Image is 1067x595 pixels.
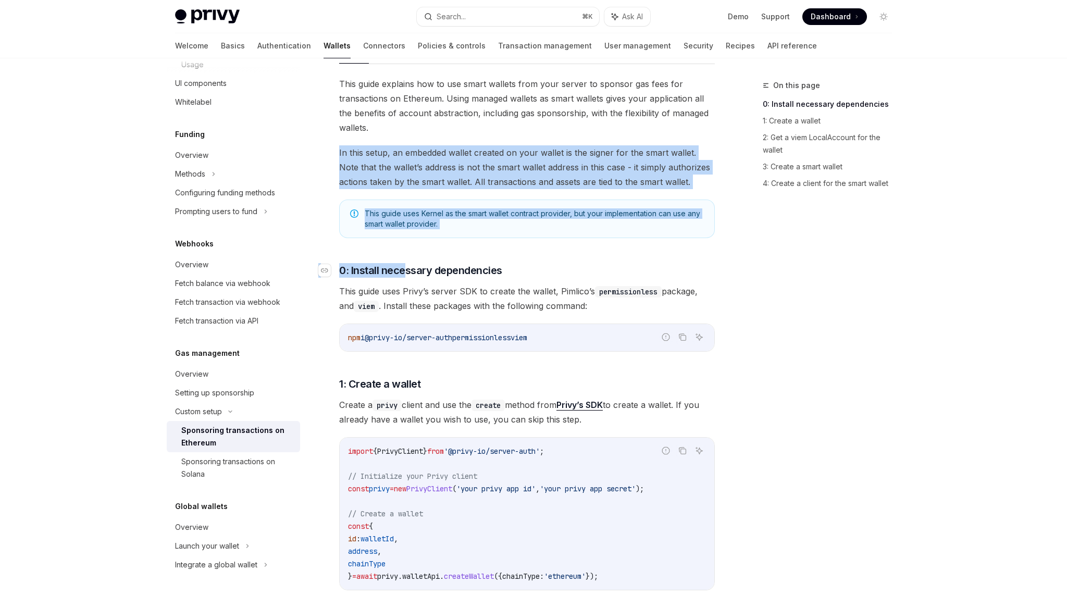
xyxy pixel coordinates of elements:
[175,315,258,327] div: Fetch transaction via API
[811,11,851,22] span: Dashboard
[167,255,300,274] a: Overview
[175,128,205,141] h5: Funding
[498,33,592,58] a: Transaction management
[502,572,544,581] span: chainType:
[167,183,300,202] a: Configuring funding methods
[324,33,351,58] a: Wallets
[365,333,452,342] span: @privy-io/server-auth
[406,484,452,493] span: PrivyClient
[394,484,406,493] span: new
[622,11,643,22] span: Ask AI
[763,113,900,129] a: 1: Create a wallet
[348,447,373,456] span: import
[586,572,598,581] span: });
[582,13,593,21] span: ⌘ K
[175,77,227,90] div: UI components
[175,347,240,360] h5: Gas management
[175,9,240,24] img: light logo
[175,368,208,380] div: Overview
[369,484,390,493] span: privy
[437,10,466,23] div: Search...
[175,149,208,162] div: Overview
[354,301,379,312] code: viem
[373,447,377,456] span: {
[348,522,369,531] span: const
[167,293,300,312] a: Fetch transaction via webhook
[544,572,586,581] span: 'ethereum'
[339,263,502,278] span: 0: Install necessary dependencies
[257,33,311,58] a: Authentication
[167,93,300,111] a: Whitelabel
[726,33,755,58] a: Recipes
[540,484,636,493] span: 'your privy app secret'
[352,572,356,581] span: =
[175,168,205,180] div: Methods
[167,518,300,537] a: Overview
[802,8,867,25] a: Dashboard
[767,33,817,58] a: API reference
[175,296,280,308] div: Fetch transaction via webhook
[175,559,257,571] div: Integrate a global wallet
[684,33,713,58] a: Security
[175,205,257,218] div: Prompting users to fund
[175,187,275,199] div: Configuring funding methods
[390,484,394,493] span: =
[452,484,456,493] span: (
[394,534,398,543] span: ,
[339,145,715,189] span: In this setup, an embedded wallet created on your wallet is the signer for the smart wallet. Note...
[761,11,790,22] a: Support
[659,330,673,344] button: Report incorrect code
[427,447,444,456] span: from
[167,365,300,383] a: Overview
[221,33,245,58] a: Basics
[175,33,208,58] a: Welcome
[456,484,536,493] span: 'your privy app id'
[398,572,402,581] span: .
[181,455,294,480] div: Sponsoring transactions on Solana
[418,33,486,58] a: Policies & controls
[423,447,427,456] span: }
[175,500,228,513] h5: Global wallets
[175,277,270,290] div: Fetch balance via webhook
[417,7,599,26] button: Search...⌘K
[369,522,373,531] span: {
[339,77,715,135] span: This guide explains how to use smart wallets from your server to sponsor gas fees for transaction...
[361,333,365,342] span: i
[361,534,394,543] span: walletId
[175,540,239,552] div: Launch your wallet
[763,158,900,175] a: 3: Create a smart wallet
[348,534,356,543] span: id
[676,330,689,344] button: Copy the contents from the code block
[348,484,369,493] span: const
[167,312,300,330] a: Fetch transaction via API
[773,79,820,92] span: On this page
[167,421,300,452] a: Sponsoring transactions on Ethereum
[356,572,377,581] span: await
[692,330,706,344] button: Ask AI
[167,146,300,165] a: Overview
[365,208,704,229] span: This guide uses Kernel as the smart wallet contract provider, but your implementation can use any...
[363,33,405,58] a: Connectors
[377,447,423,456] span: PrivyClient
[356,534,361,543] span: :
[676,444,689,457] button: Copy the contents from the code block
[339,377,420,391] span: 1: Create a wallet
[348,559,386,568] span: chainType
[763,175,900,192] a: 4: Create a client for the smart wallet
[175,521,208,534] div: Overview
[659,444,673,457] button: Report incorrect code
[348,472,477,481] span: // Initialize your Privy client
[373,400,402,411] code: privy
[444,447,540,456] span: '@privy-io/server-auth'
[556,400,603,411] a: Privy’s SDK
[318,263,339,278] a: Navigate to header
[167,274,300,293] a: Fetch balance via webhook
[348,509,423,518] span: // Create a wallet
[175,405,222,418] div: Custom setup
[604,33,671,58] a: User management
[402,572,440,581] span: walletApi
[494,572,502,581] span: ({
[348,547,377,556] span: address
[472,400,505,411] code: create
[175,96,212,108] div: Whitelabel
